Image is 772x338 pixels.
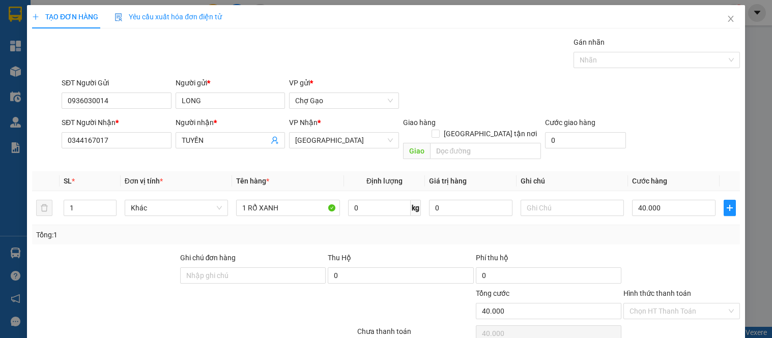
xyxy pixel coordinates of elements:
div: VP gửi [289,77,398,88]
button: Close [717,5,745,34]
span: Giao hàng [403,118,436,127]
div: SĐT Người Gửi [62,77,171,88]
span: Tổng cước [476,289,509,297]
div: Phí thu hộ [476,252,622,267]
label: Gán nhãn [574,38,605,46]
span: SL [64,177,72,185]
span: Khác [131,200,222,216]
span: Đơn vị tính [125,177,163,185]
input: Dọc đường [430,143,541,159]
div: Người nhận [176,117,285,128]
div: Tổng: 1 [36,229,299,240]
span: plus [32,13,39,20]
span: TẠO ĐƠN HÀNG [32,13,98,21]
div: Người gửi [176,77,285,88]
input: Ghi chú đơn hàng [180,267,326,284]
span: Tên hàng [236,177,269,185]
input: Cước giao hàng [545,132,626,148]
input: 0 [429,200,512,216]
th: Ghi chú [517,171,628,191]
label: Hình thức thanh toán [623,289,691,297]
span: Sài Gòn [295,133,392,148]
span: Định lượng [366,177,403,185]
span: plus [724,204,735,212]
span: user-add [271,136,279,144]
span: close [727,15,735,23]
label: Cước giao hàng [545,118,595,127]
button: plus [724,200,736,216]
span: VP Nhận [289,118,318,127]
img: icon [115,13,123,21]
input: Ghi Chú [521,200,624,216]
span: kg [411,200,421,216]
span: [GEOGRAPHIC_DATA] tận nơi [440,128,541,139]
input: VD: Bàn, Ghế [236,200,339,216]
button: delete [36,200,52,216]
label: Ghi chú đơn hàng [180,254,236,262]
span: Chợ Gạo [295,93,392,108]
span: Giá trị hàng [429,177,467,185]
div: SĐT Người Nhận [62,117,171,128]
span: Thu Hộ [328,254,351,262]
span: Giao [403,143,430,159]
span: Yêu cầu xuất hóa đơn điện tử [115,13,222,21]
span: Cước hàng [632,177,667,185]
